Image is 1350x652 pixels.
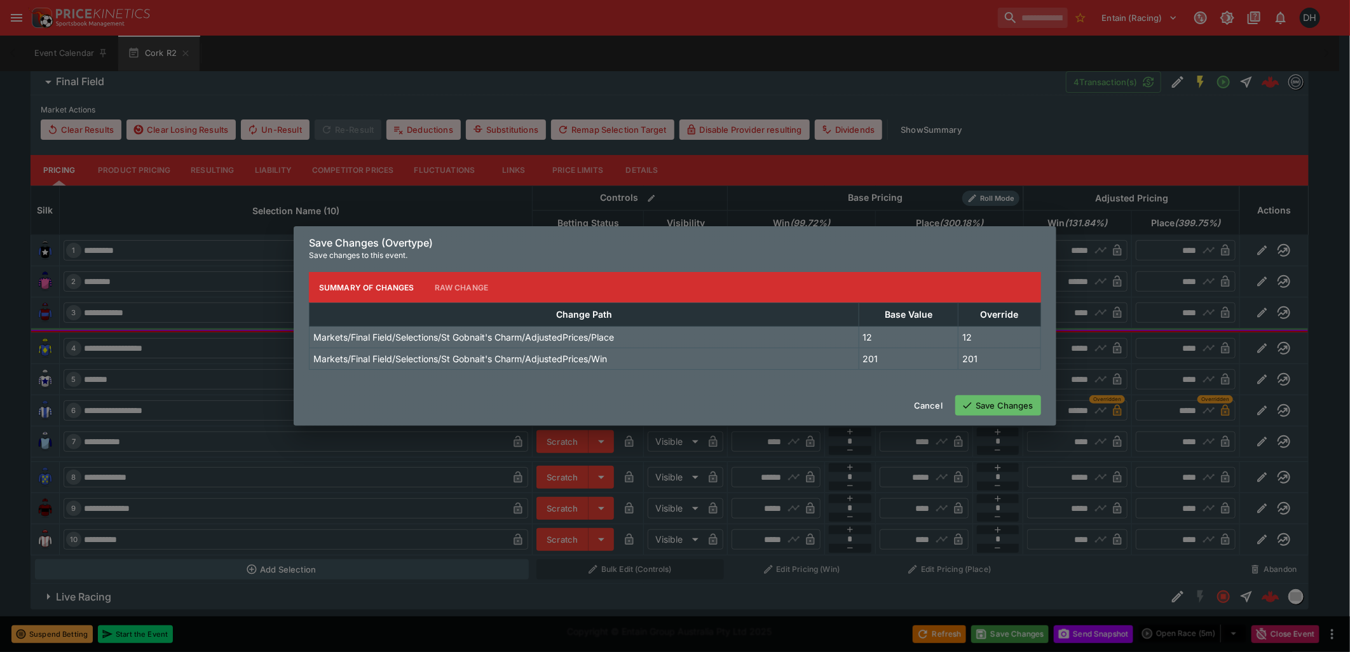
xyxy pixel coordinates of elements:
td: 201 [958,348,1041,370]
th: Change Path [310,303,859,327]
th: Base Value [859,303,958,327]
button: Raw Change [425,272,499,302]
button: Save Changes [955,395,1041,416]
p: Markets/Final Field/Selections/St Gobnait's Charm/AdjustedPrices/Place [313,330,614,344]
p: Save changes to this event. [309,249,1041,262]
td: 12 [859,327,958,348]
button: Summary of Changes [309,272,425,302]
td: 12 [958,327,1041,348]
h6: Save Changes (Overtype) [309,236,1041,250]
th: Override [958,303,1041,327]
button: Cancel [906,395,950,416]
p: Markets/Final Field/Selections/St Gobnait's Charm/AdjustedPrices/Win [313,352,607,365]
td: 201 [859,348,958,370]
